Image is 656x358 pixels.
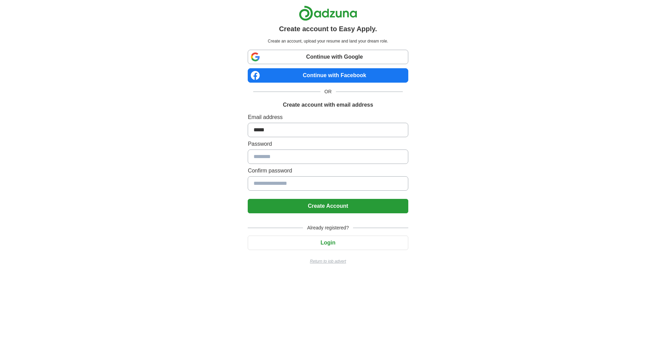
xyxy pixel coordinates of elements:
button: Create Account [248,199,408,213]
a: Login [248,240,408,246]
h1: Create account with email address [283,101,373,109]
p: Create an account, upload your resume and land your dream role. [249,38,407,44]
a: Continue with Facebook [248,68,408,83]
label: Confirm password [248,167,408,175]
label: Email address [248,113,408,121]
label: Password [248,140,408,148]
button: Login [248,236,408,250]
span: OR [320,88,336,95]
h1: Create account to Easy Apply. [279,24,377,34]
span: Already registered? [303,224,353,231]
img: Adzuna logo [299,5,357,21]
a: Continue with Google [248,50,408,64]
a: Return to job advert [248,258,408,264]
